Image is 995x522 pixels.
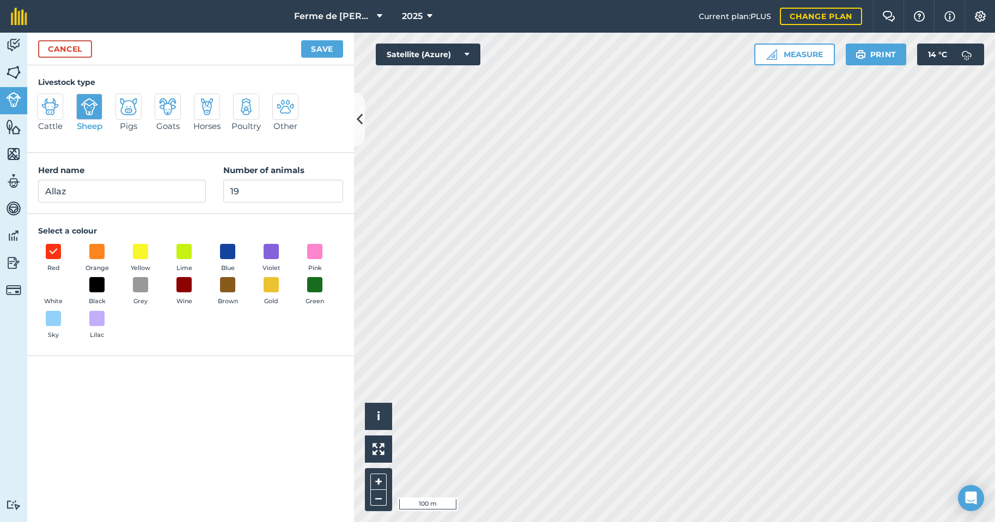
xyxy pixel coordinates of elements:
[6,500,21,510] img: svg+xml;base64,PD94bWwgdmVyc2lvbj0iMS4wIiBlbmNvZGluZz0idXRmLTgiPz4KPCEtLSBHZW5lcmF0b3I6IEFkb2JlIE...
[882,11,895,22] img: Two speech bubbles overlapping with the left bubble in the forefront
[86,263,109,273] span: Orange
[125,277,156,306] button: Grey
[6,173,21,189] img: svg+xml;base64,PD94bWwgdmVyc2lvbj0iMS4wIiBlbmNvZGluZz0idXRmLTgiPz4KPCEtLSBHZW5lcmF0b3I6IEFkb2JlIE...
[218,297,238,306] span: Brown
[370,474,387,490] button: +
[89,297,106,306] span: Black
[81,98,98,115] img: svg+xml;base64,PD94bWwgdmVyc2lvbj0iMS4wIiBlbmNvZGluZz0idXRmLTgiPz4KPCEtLSBHZW5lcmF0b3I6IEFkb2JlIE...
[48,245,58,258] img: svg+xml;base64,PHN2ZyB4bWxucz0iaHR0cDovL3d3dy53My5vcmcvMjAwMC9zdmciIHdpZHRoPSIxOCIgaGVpZ2h0PSIyNC...
[6,37,21,53] img: svg+xml;base64,PD94bWwgdmVyc2lvbj0iMS4wIiBlbmNvZGluZz0idXRmLTgiPz4KPCEtLSBHZW5lcmF0b3I6IEFkb2JlIE...
[82,277,112,306] button: Black
[212,277,243,306] button: Brown
[913,11,926,22] img: A question mark icon
[402,10,423,23] span: 2025
[300,277,330,306] button: Green
[125,244,156,273] button: Yellow
[6,200,21,217] img: svg+xml;base64,PD94bWwgdmVyc2lvbj0iMS4wIiBlbmNvZGluZz0idXRmLTgiPz4KPCEtLSBHZW5lcmF0b3I6IEFkb2JlIE...
[90,330,104,340] span: Lilac
[48,330,59,340] span: Sky
[176,263,192,273] span: Lime
[212,244,243,273] button: Blue
[780,8,862,25] a: Change plan
[6,228,21,244] img: svg+xml;base64,PD94bWwgdmVyc2lvbj0iMS4wIiBlbmNvZGluZz0idXRmLTgiPz4KPCEtLSBHZW5lcmF0b3I6IEFkb2JlIE...
[256,277,286,306] button: Gold
[377,409,380,423] span: i
[38,165,84,175] strong: Herd name
[956,44,978,65] img: svg+xml;base64,PD94bWwgdmVyc2lvbj0iMS4wIiBlbmNvZGluZz0idXRmLTgiPz4KPCEtLSBHZW5lcmF0b3I6IEFkb2JlIE...
[223,165,304,175] strong: Number of animals
[273,120,297,133] span: Other
[754,44,835,65] button: Measure
[370,490,387,506] button: –
[6,64,21,81] img: svg+xml;base64,PHN2ZyB4bWxucz0iaHR0cDovL3d3dy53My5vcmcvMjAwMC9zdmciIHdpZHRoPSI1NiIgaGVpZ2h0PSI2MC...
[6,255,21,271] img: svg+xml;base64,PD94bWwgdmVyc2lvbj0iMS4wIiBlbmNvZGluZz0idXRmLTgiPz4KPCEtLSBHZW5lcmF0b3I6IEFkb2JlIE...
[221,263,235,273] span: Blue
[159,98,176,115] img: svg+xml;base64,PD94bWwgdmVyc2lvbj0iMS4wIiBlbmNvZGluZz0idXRmLTgiPz4KPCEtLSBHZW5lcmF0b3I6IEFkb2JlIE...
[376,44,480,65] button: Satellite (Azure)
[974,11,987,22] img: A cog icon
[193,120,221,133] span: Horses
[300,244,330,273] button: Pink
[169,277,199,306] button: Wine
[365,403,392,430] button: i
[277,98,294,115] img: svg+xml;base64,PD94bWwgdmVyc2lvbj0iMS4wIiBlbmNvZGluZz0idXRmLTgiPz4KPCEtLSBHZW5lcmF0b3I6IEFkb2JlIE...
[6,146,21,162] img: svg+xml;base64,PHN2ZyB4bWxucz0iaHR0cDovL3d3dy53My5vcmcvMjAwMC9zdmciIHdpZHRoPSI1NiIgaGVpZ2h0PSI2MC...
[308,263,322,273] span: Pink
[169,244,199,273] button: Lime
[44,297,63,306] span: White
[237,98,255,115] img: svg+xml;base64,PD94bWwgdmVyc2lvbj0iMS4wIiBlbmNvZGluZz0idXRmLTgiPz4KPCEtLSBHZW5lcmF0b3I6IEFkb2JlIE...
[256,244,286,273] button: Violet
[6,283,21,298] img: svg+xml;base64,PD94bWwgdmVyc2lvbj0iMS4wIiBlbmNvZGluZz0idXRmLTgiPz4KPCEtLSBHZW5lcmF0b3I6IEFkb2JlIE...
[38,76,343,88] h4: Livestock type
[82,244,112,273] button: Orange
[47,263,60,273] span: Red
[38,226,97,236] strong: Select a colour
[38,277,69,306] button: White
[38,311,69,340] button: Sky
[294,10,373,23] span: Ferme de [PERSON_NAME]
[928,44,947,65] span: 14 ° C
[38,120,63,133] span: Cattle
[120,98,137,115] img: svg+xml;base64,PD94bWwgdmVyc2lvbj0iMS4wIiBlbmNvZGluZz0idXRmLTgiPz4KPCEtLSBHZW5lcmF0b3I6IEFkb2JlIE...
[198,98,216,115] img: svg+xml;base64,PD94bWwgdmVyc2lvbj0iMS4wIiBlbmNvZGluZz0idXRmLTgiPz4KPCEtLSBHZW5lcmF0b3I6IEFkb2JlIE...
[699,10,771,22] span: Current plan : PLUS
[846,44,907,65] button: Print
[231,120,261,133] span: Poultry
[176,297,192,306] span: Wine
[6,92,21,107] img: svg+xml;base64,PD94bWwgdmVyc2lvbj0iMS4wIiBlbmNvZGluZz0idXRmLTgiPz4KPCEtLSBHZW5lcmF0b3I6IEFkb2JlIE...
[264,297,278,306] span: Gold
[373,443,384,455] img: Four arrows, one pointing top left, one top right, one bottom right and the last bottom left
[38,244,69,273] button: Red
[38,40,92,58] a: Cancel
[917,44,984,65] button: 14 °C
[856,48,866,61] img: svg+xml;base64,PHN2ZyB4bWxucz0iaHR0cDovL3d3dy53My5vcmcvMjAwMC9zdmciIHdpZHRoPSIxOSIgaGVpZ2h0PSIyNC...
[958,485,984,511] div: Open Intercom Messenger
[263,263,280,273] span: Violet
[131,263,150,273] span: Yellow
[306,297,324,306] span: Green
[77,120,102,133] span: Sheep
[301,40,343,58] button: Save
[6,119,21,135] img: svg+xml;base64,PHN2ZyB4bWxucz0iaHR0cDovL3d3dy53My5vcmcvMjAwMC9zdmciIHdpZHRoPSI1NiIgaGVpZ2h0PSI2MC...
[11,8,27,25] img: fieldmargin Logo
[944,10,955,23] img: svg+xml;base64,PHN2ZyB4bWxucz0iaHR0cDovL3d3dy53My5vcmcvMjAwMC9zdmciIHdpZHRoPSIxNyIgaGVpZ2h0PSIxNy...
[133,297,148,306] span: Grey
[156,120,180,133] span: Goats
[120,120,137,133] span: Pigs
[766,49,777,60] img: Ruler icon
[82,311,112,340] button: Lilac
[41,98,59,115] img: svg+xml;base64,PD94bWwgdmVyc2lvbj0iMS4wIiBlbmNvZGluZz0idXRmLTgiPz4KPCEtLSBHZW5lcmF0b3I6IEFkb2JlIE...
